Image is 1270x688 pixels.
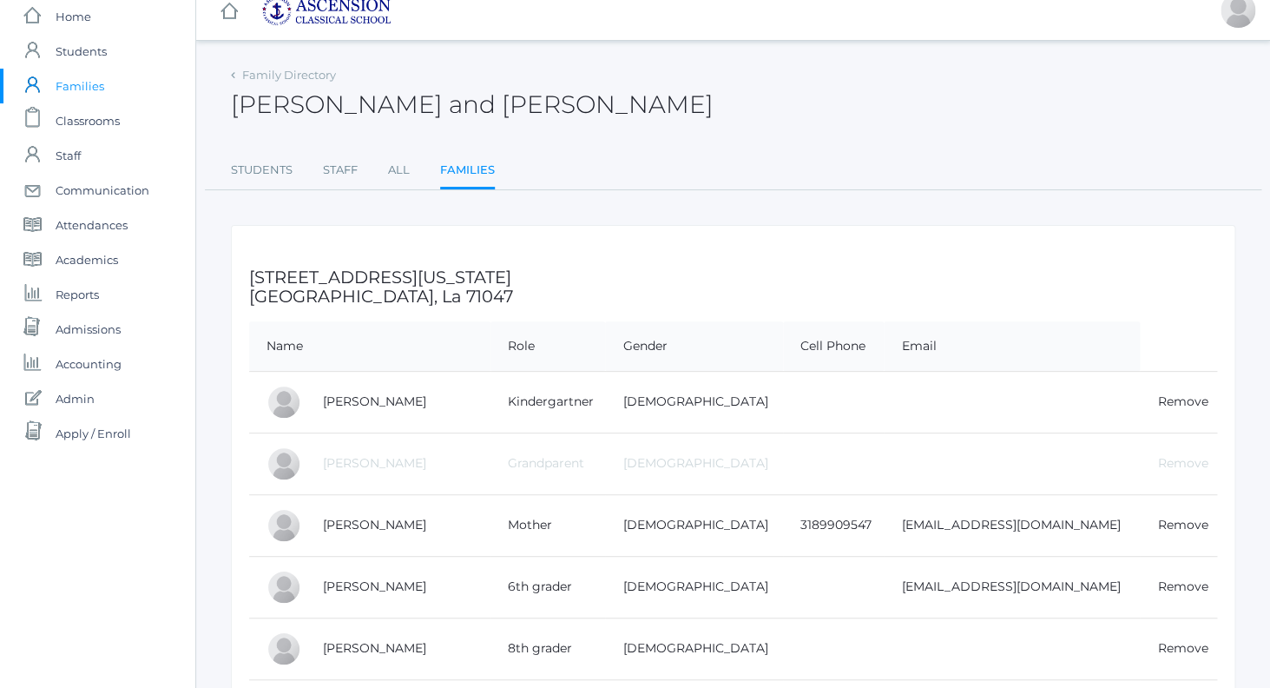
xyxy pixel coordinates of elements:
span: Admin [56,381,95,416]
div: Amanda Magill [267,508,301,543]
td: [EMAIL_ADDRESS][DOMAIN_NAME] [884,556,1140,618]
h2: [PERSON_NAME] and [PERSON_NAME] [231,91,714,118]
span: Academics [56,242,118,277]
h3: [STREET_ADDRESS][US_STATE] [GEOGRAPHIC_DATA], La 71047 [249,268,1217,306]
td: [DEMOGRAPHIC_DATA] [605,494,783,556]
span: Accounting [56,347,122,381]
td: [DEMOGRAPHIC_DATA] [605,556,783,618]
th: Cell Phone [783,321,884,372]
span: Apply / Enroll [56,416,131,451]
td: 8th grader [490,618,605,679]
th: Name [249,321,490,372]
span: Attendances [56,208,128,242]
td: [DEMOGRAPHIC_DATA] [605,371,783,433]
span: Admissions [56,312,121,347]
a: Remove [1157,455,1207,471]
a: [PERSON_NAME] [323,640,426,656]
span: Reports [56,277,99,312]
span: Communication [56,173,149,208]
td: [EMAIL_ADDRESS][DOMAIN_NAME] [884,494,1140,556]
th: Role [490,321,605,372]
div: Abram Magill [267,570,301,605]
a: All [388,153,410,188]
a: Families [440,153,495,190]
a: Remove [1157,640,1207,656]
td: [DEMOGRAPHIC_DATA] [605,618,783,679]
th: Gender [605,321,783,372]
a: [PERSON_NAME] [323,394,426,409]
td: 6th grader [490,556,605,618]
td: Mother [490,494,605,556]
span: Students [56,34,107,69]
td: [DEMOGRAPHIC_DATA] [605,433,783,494]
a: Family Directory [242,68,336,82]
a: [PERSON_NAME] [323,455,426,471]
a: [PERSON_NAME] [323,579,426,594]
span: Staff [56,138,81,173]
td: Kindergartner [490,371,605,433]
span: Classrooms [56,103,120,138]
div: Anna Magill [267,632,301,666]
div: Jack Ford [267,447,301,481]
a: Remove [1157,579,1207,594]
a: Remove [1157,517,1207,533]
td: Grandparent [490,433,605,494]
th: Email [884,321,1140,372]
a: Remove [1157,394,1207,409]
a: Students [231,153,293,188]
a: Staff [323,153,358,188]
span: Families [56,69,104,103]
a: 3189909547 [800,517,872,533]
div: Titus Magill [267,385,301,420]
a: [PERSON_NAME] [323,517,426,533]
